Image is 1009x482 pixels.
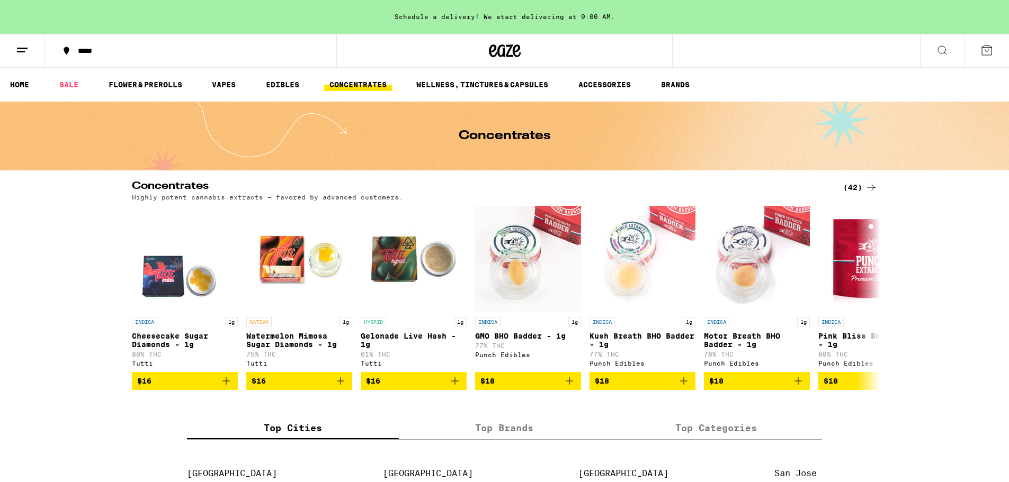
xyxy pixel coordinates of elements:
a: Open page for Cheesecake Sugar Diamonds - 1g from Tutti [132,206,238,372]
p: 1g [340,317,352,326]
img: Tutti - Watermelon Mimosa Sugar Diamonds - 1g [246,206,352,312]
img: Tutti - Gelonade Live Hash - 1g [361,206,467,312]
p: GMO BHO Badder - 1g [475,332,581,340]
a: HOME [5,78,34,91]
button: Add to bag [132,372,238,390]
img: Punch Edibles - Motor Breath BHO Badder - 1g [704,206,810,312]
a: [GEOGRAPHIC_DATA] [187,468,277,478]
p: 77% THC [590,351,695,358]
a: CONCENTRATES [324,78,392,91]
p: 80% THC [818,351,924,358]
a: San Jose [774,468,817,478]
span: $16 [252,377,266,385]
a: FLOWER & PREROLLS [103,78,187,91]
button: Add to bag [475,372,581,390]
div: Tutti [132,360,238,367]
p: Pink Bliss BHO Shatter - 1g [818,332,924,349]
a: Open page for Gelonade Live Hash - 1g from Tutti [361,206,467,372]
p: INDICA [475,317,501,326]
div: Tutti [246,360,352,367]
img: Punch Edibles - GMO BHO Badder - 1g [475,206,581,312]
p: 78% THC [704,351,810,358]
span: $18 [480,377,495,385]
p: INDICA [590,317,615,326]
img: Punch Edibles - Kush Breath BHO Badder - 1g [590,206,695,312]
p: 1g [683,317,695,326]
span: $16 [137,377,151,385]
p: 1g [225,317,238,326]
a: VAPES [207,78,241,91]
p: 61% THC [361,351,467,358]
a: Open page for Kush Breath BHO Badder - 1g from Punch Edibles [590,206,695,372]
a: ACCESSORIES [573,78,636,91]
p: Gelonade Live Hash - 1g [361,332,467,349]
a: [GEOGRAPHIC_DATA] [383,468,473,478]
div: Punch Edibles [818,360,924,367]
label: Top Cities [187,416,399,439]
a: Open page for GMO BHO Badder - 1g from Punch Edibles [475,206,581,372]
button: Add to bag [590,372,695,390]
img: Tutti - Cheesecake Sugar Diamonds - 1g [132,206,238,312]
span: $16 [366,377,380,385]
span: $18 [709,377,724,385]
p: SATIVA [246,317,272,326]
p: HYBRID [361,317,386,326]
p: 80% THC [132,351,238,358]
a: Open page for Watermelon Mimosa Sugar Diamonds - 1g from Tutti [246,206,352,372]
label: Top Brands [399,416,611,439]
p: Highly potent cannabis extracts — favored by advanced customers. [132,194,403,201]
div: Punch Edibles [704,360,810,367]
span: $18 [595,377,609,385]
div: Tutti [361,360,467,367]
div: Punch Edibles [475,351,581,358]
p: INDICA [704,317,729,326]
button: Add to bag [361,372,467,390]
h1: Concentrates [459,130,550,142]
p: 1g [454,317,467,326]
button: Add to bag [704,372,810,390]
a: (42) [843,181,878,194]
img: Punch Edibles - Pink Bliss BHO Shatter - 1g [818,206,924,312]
button: Add to bag [818,372,924,390]
a: WELLNESS, TINCTURES & CAPSULES [411,78,553,91]
p: 1g [797,317,810,326]
p: INDICA [132,317,157,326]
p: Motor Breath BHO Badder - 1g [704,332,810,349]
a: BRANDS [656,78,695,91]
a: EDIBLES [261,78,305,91]
a: SALE [54,78,84,91]
span: $18 [824,377,838,385]
p: Kush Breath BHO Badder - 1g [590,332,695,349]
a: Open page for Motor Breath BHO Badder - 1g from Punch Edibles [704,206,810,372]
div: Punch Edibles [590,360,695,367]
a: [GEOGRAPHIC_DATA] [578,468,668,478]
div: tabs [187,416,823,440]
p: 75% THC [246,351,352,358]
p: 1g [568,317,581,326]
p: Watermelon Mimosa Sugar Diamonds - 1g [246,332,352,349]
p: 77% THC [475,342,581,349]
p: INDICA [818,317,844,326]
label: Top Categories [610,416,822,439]
h2: Concentrates [132,181,826,194]
button: Add to bag [246,372,352,390]
a: Open page for Pink Bliss BHO Shatter - 1g from Punch Edibles [818,206,924,372]
p: Cheesecake Sugar Diamonds - 1g [132,332,238,349]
